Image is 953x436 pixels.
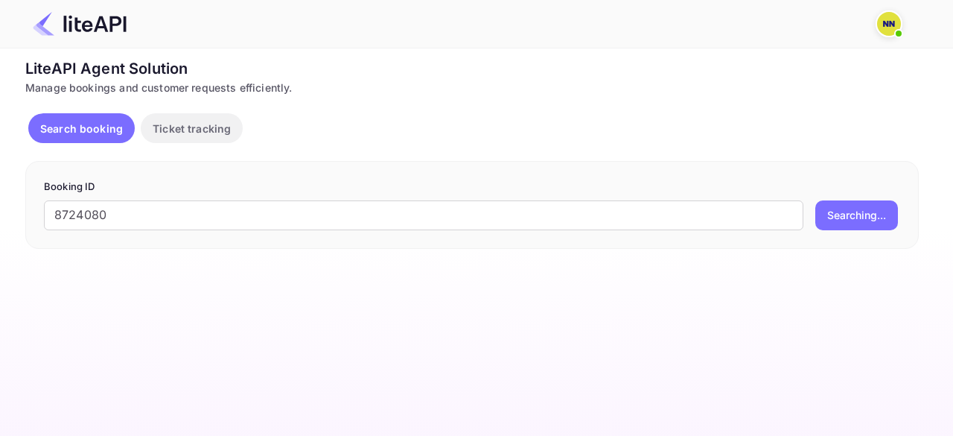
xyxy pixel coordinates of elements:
[33,12,127,36] img: LiteAPI Logo
[40,121,123,136] p: Search booking
[815,200,898,230] button: Searching...
[153,121,231,136] p: Ticket tracking
[44,200,803,230] input: Enter Booking ID (e.g., 63782194)
[877,12,901,36] img: N/A N/A
[25,57,919,80] div: LiteAPI Agent Solution
[44,180,900,195] p: Booking ID
[25,80,919,95] div: Manage bookings and customer requests efficiently.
